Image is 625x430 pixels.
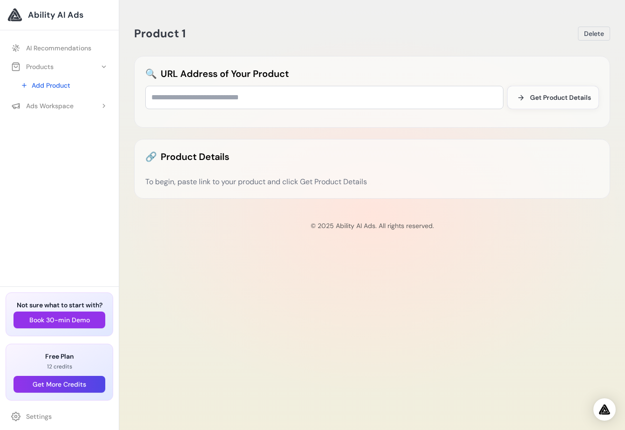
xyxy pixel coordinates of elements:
[6,40,113,56] a: AI Recommendations
[584,29,604,38] span: Delete
[145,67,157,80] span: 🔍
[6,97,113,114] button: Ads Workspace
[15,77,113,94] a: Add Product
[14,352,105,361] h3: Free Plan
[145,150,599,163] h2: Product Details
[507,86,599,109] button: Get Product Details
[6,408,113,425] a: Settings
[578,27,610,41] button: Delete
[11,62,54,71] div: Products
[11,101,74,111] div: Ads Workspace
[530,93,591,102] span: Get Product Details
[593,398,616,421] div: Open Intercom Messenger
[28,8,83,21] span: Ability AI Ads
[6,58,113,75] button: Products
[145,176,599,187] div: To begin, paste link to your product and click Get Product Details
[134,26,186,41] span: Product 1
[7,7,111,22] a: Ability AI Ads
[145,150,157,163] span: 🔗
[127,221,618,230] p: © 2025 Ability AI Ads. All rights reserved.
[145,67,599,80] h2: URL Address of Your Product
[14,300,105,310] h3: Not sure what to start with?
[14,312,105,328] button: Book 30-min Demo
[14,376,105,393] button: Get More Credits
[14,363,105,370] p: 12 credits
